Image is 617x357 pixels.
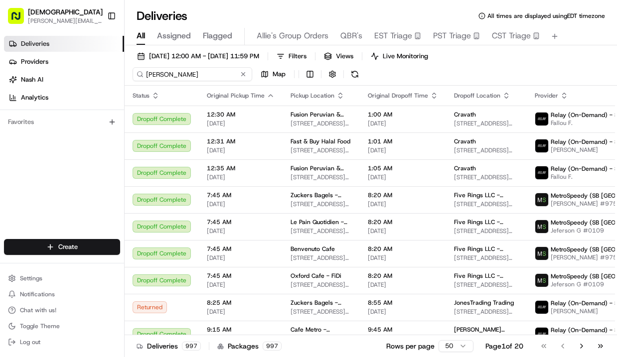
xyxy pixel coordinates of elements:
[366,49,433,63] button: Live Monitoring
[182,342,201,351] div: 997
[454,245,519,253] span: Five Rings LLC - [GEOGRAPHIC_DATA] - Floor 30
[28,7,103,17] span: [DEMOGRAPHIC_DATA]
[291,200,352,208] span: [STREET_ADDRESS][PERSON_NAME][US_STATE]
[368,326,438,334] span: 9:45 AM
[273,70,286,79] span: Map
[207,191,275,199] span: 7:45 AM
[207,173,275,181] span: [DATE]
[20,322,60,330] span: Toggle Theme
[454,308,519,316] span: [STREET_ADDRESS][PERSON_NAME][US_STATE]
[20,144,76,154] span: Knowledge Base
[454,191,519,199] span: Five Rings LLC - [GEOGRAPHIC_DATA] - Floor 30
[207,164,275,172] span: 12:35 AM
[80,140,164,158] a: 💻API Documentation
[535,328,548,341] img: relay_logo_black.png
[454,254,519,262] span: [STREET_ADDRESS][US_STATE]
[383,52,428,61] span: Live Monitoring
[207,227,275,235] span: [DATE]
[207,299,275,307] span: 8:25 AM
[291,245,335,253] span: Benvenuto Cafe
[535,139,548,152] img: relay_logo_black.png
[535,247,548,260] img: metro_speed_logo.png
[207,119,275,127] span: [DATE]
[454,218,519,226] span: Five Rings LLC - [GEOGRAPHIC_DATA] - Floor 30
[99,169,121,176] span: Pylon
[21,57,48,66] span: Providers
[133,49,264,63] button: [DATE] 12:00 AM - [DATE] 11:59 PM
[20,306,56,314] span: Chat with us!
[291,326,352,334] span: Cafe Metro - [STREET_ADDRESS]
[256,67,290,81] button: Map
[133,92,150,100] span: Status
[433,30,471,42] span: PST Triage
[34,105,126,113] div: We're available if you need us!
[207,92,265,100] span: Original Pickup Time
[535,301,548,314] img: relay_logo_black.png
[368,254,438,262] span: [DATE]
[272,49,311,63] button: Filters
[21,39,49,48] span: Deliveries
[291,254,352,262] span: [STREET_ADDRESS][US_STATE]
[6,140,80,158] a: 📗Knowledge Base
[535,113,548,125] img: relay_logo_black.png
[20,274,42,282] span: Settings
[207,146,275,154] span: [DATE]
[291,137,350,145] span: Fast & Buy Halal Food
[291,272,341,280] span: Oxford Cafe - FiDi
[207,200,275,208] span: [DATE]
[485,341,523,351] div: Page 1 of 20
[368,272,438,280] span: 8:20 AM
[368,227,438,235] span: [DATE]
[257,30,328,42] span: Allie's Group Orders
[10,145,18,153] div: 📗
[58,242,78,251] span: Create
[291,281,352,289] span: [STREET_ADDRESS][US_STATE]
[368,173,438,181] span: [DATE]
[454,173,519,181] span: [STREET_ADDRESS][US_STATE]
[207,254,275,262] span: [DATE]
[535,92,558,100] span: Provider
[319,49,358,63] button: Views
[291,299,352,307] span: Zuckers Bagels - Tribeca
[454,227,519,235] span: [STREET_ADDRESS][US_STATE]
[368,218,438,226] span: 8:20 AM
[291,218,352,226] span: Le Pain Quotidien - [STREET_ADDRESS]
[263,342,282,351] div: 997
[454,119,519,127] span: [STREET_ADDRESS][US_STATE]
[535,274,548,287] img: metro_speed_logo.png
[4,287,120,301] button: Notifications
[454,146,519,154] span: [STREET_ADDRESS][US_STATE]
[368,146,438,154] span: [DATE]
[20,338,40,346] span: Log out
[368,137,438,145] span: 1:01 AM
[207,308,275,316] span: [DATE]
[492,30,531,42] span: CST Triage
[137,30,145,42] span: All
[4,319,120,333] button: Toggle Theme
[368,299,438,307] span: 8:55 AM
[4,271,120,285] button: Settings
[374,30,412,42] span: EST Triage
[207,218,275,226] span: 7:45 AM
[454,164,476,172] span: Cravath
[10,95,28,113] img: 1736555255976-a54dd68f-1ca7-489b-9aae-adbdc363a1c4
[368,200,438,208] span: [DATE]
[133,67,252,81] input: Type to search
[368,92,428,100] span: Original Dropoff Time
[217,341,282,351] div: Packages
[454,326,519,334] span: [PERSON_NAME] [PERSON_NAME] ([GEOGRAPHIC_DATA])
[386,341,435,351] p: Rows per page
[291,111,352,119] span: Fusion Peruvian & Mexican Restaurant
[10,40,181,56] p: Welcome 👋
[4,114,120,130] div: Favorites
[28,17,103,25] button: [PERSON_NAME][EMAIL_ADDRESS][DOMAIN_NAME]
[137,8,187,24] h1: Deliveries
[535,193,548,206] img: metro_speed_logo.png
[291,164,352,172] span: Fusion Peruvian & Mexican Restaurant
[454,92,500,100] span: Dropoff Location
[291,227,352,235] span: [STREET_ADDRESS][US_STATE]
[70,168,121,176] a: Powered byPylon
[368,191,438,199] span: 8:20 AM
[454,281,519,289] span: [STREET_ADDRESS][US_STATE]
[291,173,352,181] span: [STREET_ADDRESS][US_STATE]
